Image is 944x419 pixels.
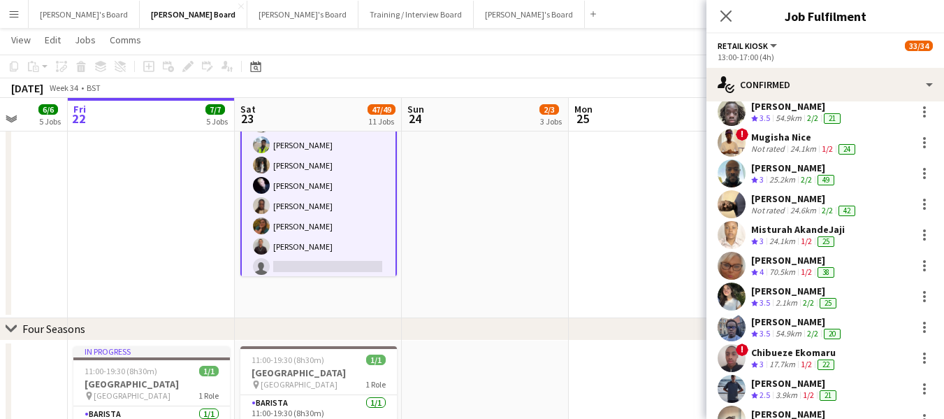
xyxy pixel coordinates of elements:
[751,131,858,143] div: Mugisha Nice
[39,116,61,127] div: 5 Jobs
[261,379,337,390] span: [GEOGRAPHIC_DATA]
[838,206,855,216] div: 42
[751,192,858,205] div: [PERSON_NAME]
[820,298,836,308] div: 25
[751,223,845,236] div: Misturah AkandeJaji
[760,236,764,246] span: 3
[365,379,386,390] span: 1 Role
[822,205,833,215] app-skills-label: 2/2
[773,297,800,309] div: 2.1km
[787,143,819,155] div: 24.1km
[787,205,819,216] div: 24.6km
[240,367,397,379] h3: [GEOGRAPHIC_DATA]
[818,175,834,185] div: 49
[718,41,779,51] button: Retail Kiosk
[818,236,834,247] div: 25
[6,31,36,49] a: View
[104,31,147,49] a: Comms
[240,69,397,276] app-job-card: 11:00-20:00 (9h)33/34(31) Southampton FC vs Stoke City @ [GEOGRAPHIC_DATA] [GEOGRAPHIC_DATA], SO1...
[540,116,562,127] div: 3 Jobs
[45,34,61,46] span: Edit
[751,254,837,267] div: [PERSON_NAME]
[574,103,593,115] span: Mon
[760,267,764,277] span: 4
[767,359,798,371] div: 17.7km
[718,52,933,62] div: 13:00-17:00 (4h)
[706,7,944,25] h3: Job Fulfilment
[358,1,474,28] button: Training / Interview Board
[252,355,324,365] span: 11:00-19:30 (8h30m)
[85,366,157,376] span: 11:00-19:30 (8h30m)
[706,68,944,101] div: Confirmed
[807,328,818,339] app-skills-label: 2/2
[760,390,770,400] span: 2.5
[751,205,787,216] div: Not rated
[39,31,66,49] a: Edit
[760,174,764,185] span: 3
[73,103,86,115] span: Fri
[760,328,770,339] span: 3.5
[206,116,228,127] div: 5 Jobs
[110,34,141,46] span: Comms
[751,162,837,174] div: [PERSON_NAME]
[773,390,800,402] div: 3.9km
[368,116,395,127] div: 11 Jobs
[818,360,834,370] div: 22
[71,111,86,127] span: 22
[803,390,814,400] app-skills-label: 1/2
[751,315,843,328] div: [PERSON_NAME]
[824,113,841,124] div: 21
[22,322,85,336] div: Four Seasons
[247,1,358,28] button: [PERSON_NAME]'s Board
[751,285,839,297] div: [PERSON_NAME]
[205,104,225,115] span: 7/7
[366,355,386,365] span: 1/1
[199,366,219,376] span: 1/1
[751,143,787,155] div: Not rated
[801,267,812,277] app-skills-label: 1/2
[773,328,804,340] div: 54.9km
[751,100,843,113] div: [PERSON_NAME]
[820,390,836,401] div: 21
[760,113,770,123] span: 3.5
[807,113,818,123] app-skills-label: 2/2
[760,359,764,369] span: 3
[838,144,855,155] div: 24
[818,267,834,278] div: 38
[751,346,837,359] div: Chibueze Ekomaru
[822,143,833,154] app-skills-label: 1/2
[240,103,256,115] span: Sat
[474,1,585,28] button: [PERSON_NAME]'s Board
[767,174,798,186] div: 25.2km
[801,236,812,246] app-skills-label: 1/2
[803,297,814,308] app-skills-label: 2/2
[405,111,424,127] span: 24
[140,1,247,28] button: [PERSON_NAME] Board
[824,329,841,339] div: 20
[539,104,559,115] span: 2/3
[94,390,170,401] span: [GEOGRAPHIC_DATA]
[46,83,81,93] span: Week 34
[801,174,812,185] app-skills-label: 2/2
[751,377,839,390] div: [PERSON_NAME]
[73,378,230,390] h3: [GEOGRAPHIC_DATA]
[368,104,395,115] span: 47/49
[73,346,230,357] div: In progress
[38,104,58,115] span: 6/6
[87,83,101,93] div: BST
[767,267,798,278] div: 70.5km
[11,34,31,46] span: View
[572,111,593,127] span: 25
[198,390,219,401] span: 1 Role
[69,31,101,49] a: Jobs
[718,41,768,51] span: Retail Kiosk
[11,81,43,95] div: [DATE]
[773,113,804,125] div: 54.9km
[736,128,748,141] span: !
[407,103,424,115] span: Sun
[238,111,256,127] span: 23
[736,343,748,356] span: !
[75,34,96,46] span: Jobs
[905,41,933,51] span: 33/34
